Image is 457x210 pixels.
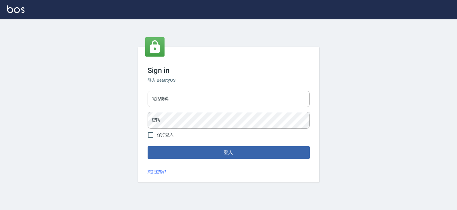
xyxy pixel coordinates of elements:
a: 忘記密碼? [148,169,167,175]
span: 保持登入 [157,132,174,138]
button: 登入 [148,146,310,159]
h3: Sign in [148,66,310,75]
h6: 登入 BeautyOS [148,77,310,84]
img: Logo [7,5,24,13]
